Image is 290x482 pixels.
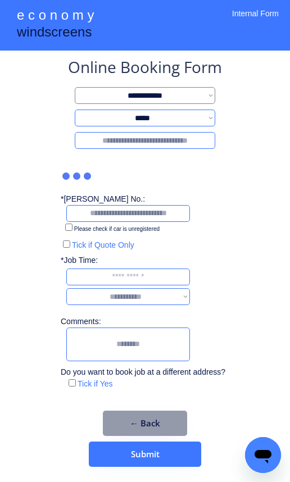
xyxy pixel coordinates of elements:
[61,316,105,328] div: Comments:
[74,226,160,232] label: Please check if car is unregistered
[61,194,145,205] div: *[PERSON_NAME] No.:
[61,255,105,266] div: *Job Time:
[89,442,201,467] button: Submit
[245,437,281,473] iframe: Button to launch messaging window
[68,56,222,81] div: Online Booking Form
[232,8,279,34] div: Internal Form
[17,6,94,27] div: e c o n o m y
[103,411,187,436] button: ← Back
[61,367,234,378] div: Do you want to book job at a different address?
[72,240,134,249] label: Tick if Quote Only
[17,22,92,44] div: windscreens
[78,379,113,388] label: Tick if Yes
